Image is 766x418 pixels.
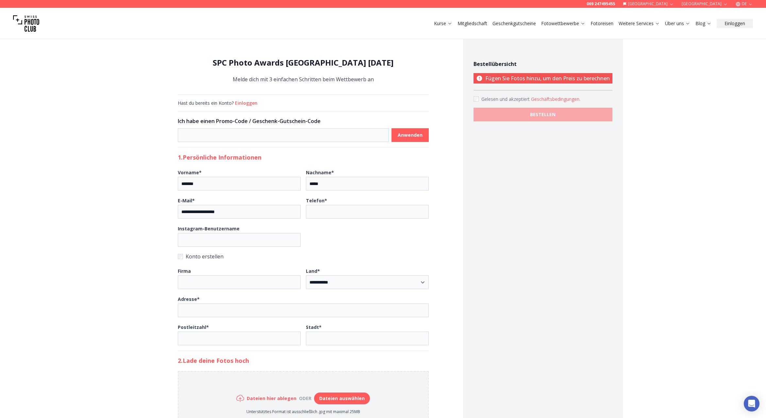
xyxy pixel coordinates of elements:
a: Blog [695,20,711,27]
b: Firma [178,268,191,274]
button: Anwenden [391,128,429,142]
button: Kurse [431,19,455,28]
button: Einloggen [717,19,753,28]
div: oder [296,395,314,402]
h1: SPC Photo Awards [GEOGRAPHIC_DATA] [DATE] [178,57,429,68]
h3: Ich habe einen Promo-Code / Geschenk-Gutschein-Code [178,117,429,125]
h2: 2. Lade deine Fotos hoch [178,356,429,365]
label: Konto erstellen [178,252,429,261]
a: Geschenkgutscheine [492,20,536,27]
a: Kurse [434,20,452,27]
h4: Bestellübersicht [474,60,612,68]
button: Accept termsGelesen und akzeptiert [531,96,580,102]
input: Firma [178,275,301,289]
p: Fügen Sie Fotos hinzu, um den Preis zu berechnen [474,73,612,84]
input: Konto erstellen [178,254,183,259]
select: Land* [306,275,429,289]
a: 069 247495455 [587,1,615,7]
input: Instagram-Benutzername [178,233,301,247]
button: Mitgliedschaft [455,19,490,28]
div: Open Intercom Messenger [744,396,759,411]
input: E-Mail* [178,205,301,219]
a: Weitere Services [619,20,660,27]
button: Weitere Services [616,19,662,28]
button: Dateien auswählen [314,393,370,404]
input: Postleitzahl* [178,332,301,345]
b: Postleitzahl * [178,324,209,330]
input: Telefon* [306,205,429,219]
a: Mitgliedschaft [458,20,487,27]
a: Fotowettbewerbe [541,20,585,27]
button: Einloggen [235,100,258,106]
h6: Dateien hier ablegen [247,395,296,402]
b: BESTELLEN [530,111,556,118]
b: Anwenden [398,132,423,138]
b: Land * [306,268,320,274]
b: Stadt * [306,324,322,330]
button: Fotoreisen [588,19,616,28]
input: Accept terms [474,96,479,101]
a: Fotoreisen [591,20,613,27]
h2: 1. Persönliche Informationen [178,153,429,162]
input: Adresse* [178,303,429,317]
button: Blog [693,19,714,28]
input: Vorname* [178,177,301,191]
b: Vorname * [178,169,202,176]
div: Hast du bereits ein Konto? [178,100,429,106]
input: Stadt* [306,332,429,345]
input: Nachname* [306,177,429,191]
button: Über uns [662,19,693,28]
button: Fotowettbewerbe [539,19,588,28]
a: Über uns [665,20,690,27]
p: Unterstütztes Format ist ausschließlich .jpg mit maximal 25MB [236,409,370,414]
b: Telefon * [306,197,327,204]
b: Nachname * [306,169,334,176]
button: BESTELLEN [474,108,612,121]
b: Instagram-Benutzername [178,225,240,232]
b: Adresse * [178,296,200,302]
b: E-Mail * [178,197,195,204]
button: Geschenkgutscheine [490,19,539,28]
span: Gelesen und akzeptiert [481,96,531,102]
div: Melde dich mit 3 einfachen Schritten beim Wettbewerb an [178,57,429,84]
img: Swiss photo club [13,10,39,37]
